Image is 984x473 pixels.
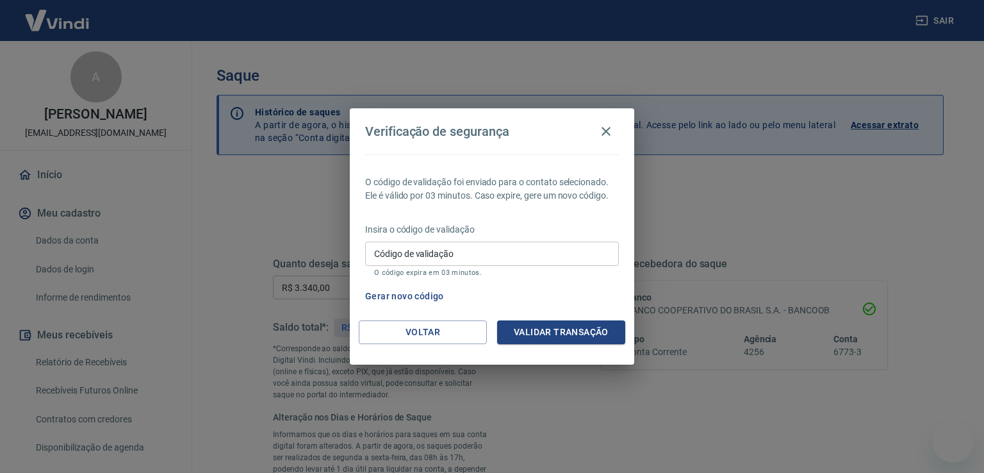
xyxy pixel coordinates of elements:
[365,176,619,203] p: O código de validação foi enviado para o contato selecionado. Ele é válido por 03 minutos. Caso e...
[933,422,974,463] iframe: Botão para abrir a janela de mensagens
[497,320,625,344] button: Validar transação
[359,320,487,344] button: Voltar
[365,223,619,236] p: Insira o código de validação
[360,285,449,308] button: Gerar novo código
[365,124,509,139] h4: Verificação de segurança
[374,269,610,277] p: O código expira em 03 minutos.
